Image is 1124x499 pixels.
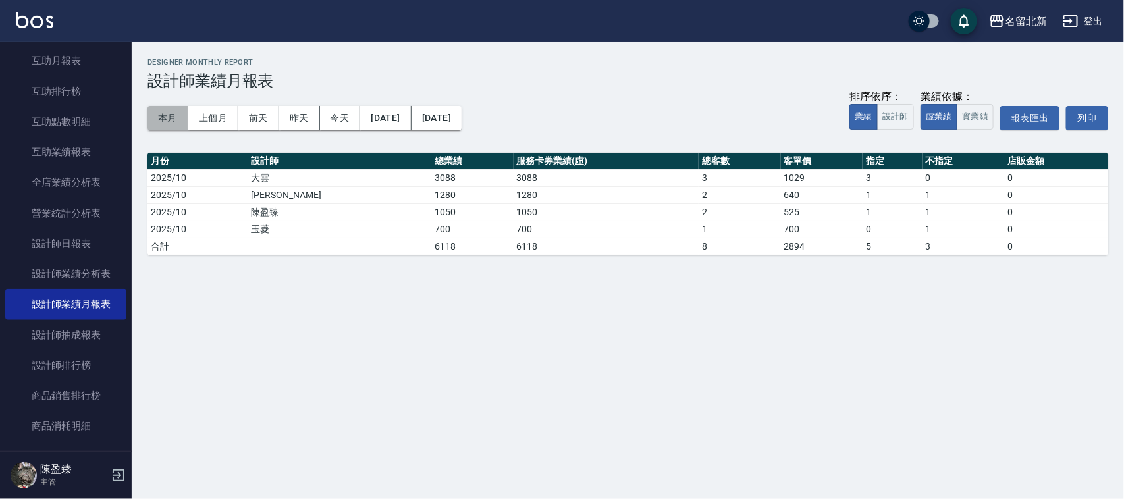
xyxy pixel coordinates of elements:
td: 1 [863,203,923,221]
td: 2025/10 [147,221,248,238]
td: 1 [923,203,1004,221]
a: 互助月報表 [5,45,126,76]
td: 700 [514,221,699,238]
td: 1 [699,221,780,238]
td: 525 [781,203,863,221]
button: [DATE] [360,106,411,130]
th: 客單價 [781,153,863,170]
td: 2025/10 [147,169,248,186]
td: 3 [863,169,923,186]
a: 全店業績分析表 [5,167,126,197]
h3: 設計師業績月報表 [147,72,1108,90]
p: 主管 [40,476,107,488]
td: 640 [781,186,863,203]
img: Logo [16,12,53,28]
a: 營業統計分析表 [5,198,126,228]
button: 業績 [849,104,878,130]
td: 2025/10 [147,186,248,203]
button: 今天 [320,106,361,130]
div: 排序依序： [849,90,914,104]
td: 1050 [431,203,513,221]
td: 5 [863,238,923,255]
td: 大雲 [248,169,432,186]
td: 2894 [781,238,863,255]
td: 0 [923,169,1004,186]
td: 1050 [514,203,699,221]
td: 1 [923,221,1004,238]
a: 互助業績報表 [5,137,126,167]
h5: 陳盈臻 [40,463,107,476]
button: 報表匯出 [1000,106,1059,130]
a: 商品消耗明細 [5,411,126,441]
td: 2025/10 [147,203,248,221]
td: 0 [1004,238,1108,255]
td: 1280 [431,186,513,203]
a: 互助排行榜 [5,76,126,107]
th: 總客數 [699,153,780,170]
td: 8 [699,238,780,255]
td: 2 [699,203,780,221]
td: 0 [1004,186,1108,203]
td: 1 [863,186,923,203]
td: 玉菱 [248,221,432,238]
a: 設計師排行榜 [5,350,126,381]
th: 指定 [863,153,923,170]
td: 合計 [147,238,248,255]
a: 互助點數明細 [5,107,126,137]
td: 1029 [781,169,863,186]
td: 700 [781,221,863,238]
td: 6118 [431,238,513,255]
button: 設計師 [877,104,914,130]
td: 1 [923,186,1004,203]
th: 總業績 [431,153,513,170]
button: 上個月 [188,106,238,130]
a: 設計師日報表 [5,228,126,259]
a: 設計師業績月報表 [5,289,126,319]
td: [PERSON_NAME] [248,186,432,203]
h2: Designer Monthly Report [147,58,1108,66]
td: 0 [1004,221,1108,238]
a: 服務扣項明細表 [5,442,126,472]
div: 業績依據： [921,90,994,104]
button: 本月 [147,106,188,130]
th: 月份 [147,153,248,170]
td: 2 [699,186,780,203]
td: 3088 [514,169,699,186]
button: 昨天 [279,106,320,130]
button: 名留北新 [984,8,1052,35]
td: 1280 [514,186,699,203]
button: 虛業績 [921,104,957,130]
td: 0 [1004,203,1108,221]
div: 名留北新 [1005,13,1047,30]
td: 3088 [431,169,513,186]
td: 3 [699,169,780,186]
button: [DATE] [412,106,462,130]
button: 前天 [238,106,279,130]
table: a dense table [147,153,1108,255]
button: 實業績 [957,104,994,130]
th: 設計師 [248,153,432,170]
a: 設計師抽成報表 [5,320,126,350]
th: 店販金額 [1004,153,1108,170]
td: 6118 [514,238,699,255]
td: 陳盈臻 [248,203,432,221]
img: Person [11,462,37,488]
td: 0 [863,221,923,238]
td: 3 [923,238,1004,255]
th: 服務卡券業績(虛) [514,153,699,170]
button: 登出 [1057,9,1108,34]
a: 設計師業績分析表 [5,259,126,289]
button: save [951,8,977,34]
td: 0 [1004,169,1108,186]
button: 列印 [1066,106,1108,130]
a: 商品銷售排行榜 [5,381,126,411]
td: 700 [431,221,513,238]
th: 不指定 [923,153,1004,170]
